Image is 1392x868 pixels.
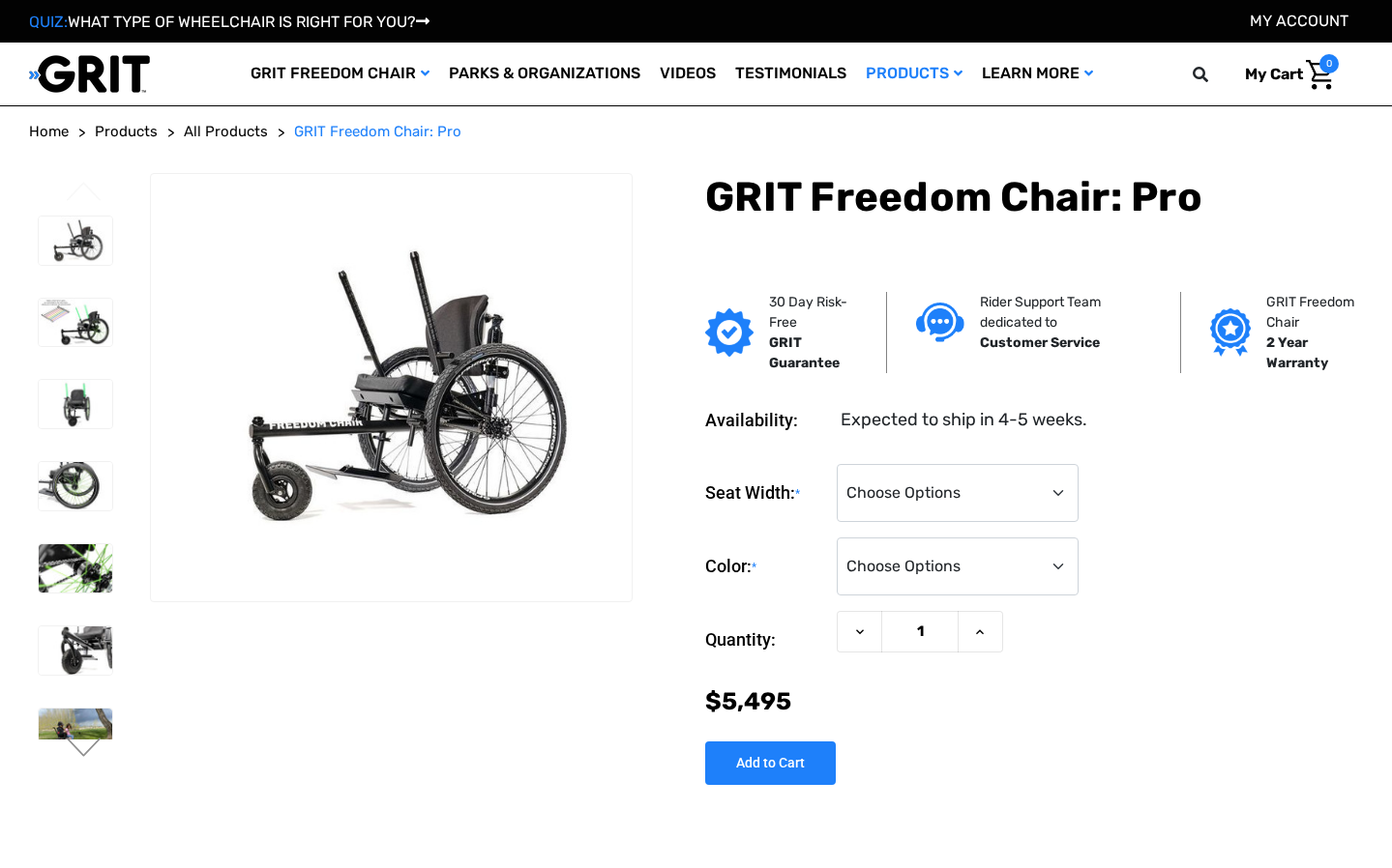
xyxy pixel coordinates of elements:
span: Home [29,123,69,140]
p: 30 Day Risk-Free [769,292,857,333]
a: All Products [184,121,268,143]
a: Learn More [972,43,1103,105]
a: Account [1250,12,1348,30]
a: QUIZ:WHAT TYPE OF WHEELCHAIR IS RIGHT FOR YOU? [29,13,429,31]
strong: 2 Year Warranty [1266,334,1328,371]
img: GRIT Guarantee [705,308,754,357]
a: Parks & Organizations [439,43,650,105]
label: Color: [705,537,827,596]
img: Grit freedom [1210,308,1250,357]
a: GRIT Freedom Chair [241,43,439,105]
strong: GRIT Guarantee [769,334,840,371]
img: GRIT Freedom Chair Pro: close up of one Spinergy wheel with green-colored spokes and upgraded dri... [39,544,112,593]
span: QUIZ: [29,13,68,31]
img: Customer service [916,303,964,342]
img: GRIT All-Terrain Wheelchair and Mobility Equipment [29,54,150,94]
span: $5,495 [705,687,791,715]
a: Cart with 0 items [1230,54,1339,95]
img: GRIT Freedom Chair Pro: close up of front reinforced, tubular front fork and mountainboard wheel ... [39,626,112,675]
span: GRIT Freedom Chair: Pro [294,123,461,140]
img: GRIT Freedom Chair Pro: front view of Pro model all terrain wheelchair with green lever wraps and... [39,380,112,428]
h1: GRIT Freedom Chair: Pro [705,173,1363,221]
img: GRIT Freedom Chair Pro: close up side view of Pro off road wheelchair model highlighting custom c... [39,462,112,510]
span: 0 [1319,54,1339,73]
a: Testimonials [726,43,856,105]
input: Search [1201,54,1230,95]
p: GRIT Freedom Chair [1266,292,1371,333]
input: Add to Cart [705,741,836,785]
dd: Expected to ship in 4-5 weeks. [841,407,1087,433]
strong: Customer Service [980,334,1100,351]
dt: Availability: [705,407,827,433]
button: Go to slide 2 of 3 [64,738,104,761]
img: Cart [1306,60,1334,90]
img: GRIT Freedom Chair Pro: the Pro model shown including contoured Invacare Matrx seatback, Spinergy... [151,227,632,548]
a: Products [856,43,972,105]
nav: Breadcrumb [29,121,1363,143]
p: Rider Support Team dedicated to [980,292,1152,333]
button: Go to slide 3 of 3 [64,182,104,205]
label: Quantity: [705,611,827,669]
span: All Products [184,123,268,140]
img: GRIT Freedom Chair Pro: side view of Pro model with green lever wraps and spokes on Spinergy whee... [39,299,112,346]
a: GRIT Freedom Chair: Pro [294,121,461,143]
img: GRIT Freedom Chair Pro: the Pro model shown including contoured Invacare Matrx seatback, Spinergy... [39,217,112,265]
span: Products [95,123,158,140]
span: My Cart [1245,65,1303,83]
label: Seat Width: [705,464,827,523]
a: Videos [650,43,726,105]
img: GRIT Freedom Chair: Pro [39,709,112,764]
a: Home [29,121,69,143]
a: Products [95,121,158,143]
